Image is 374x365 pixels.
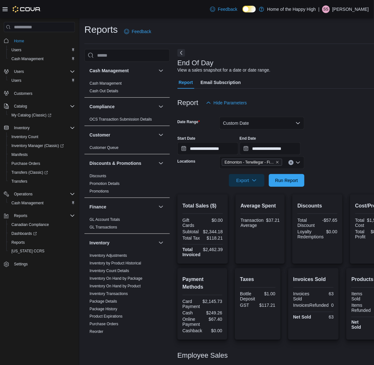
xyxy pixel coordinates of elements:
[315,315,334,320] div: 63
[14,69,24,74] span: Users
[90,261,141,265] a: Inventory by Product Historical
[90,240,156,246] button: Inventory
[90,225,117,229] a: GL Transactions
[204,311,223,316] div: $249.26
[6,76,77,85] button: Users
[1,123,77,132] button: Inventory
[6,46,77,54] button: Users
[177,119,200,124] label: Date Range
[1,102,77,111] button: Catalog
[9,151,30,158] a: Manifests
[183,317,201,327] div: Online Payment
[9,142,75,150] span: Inventory Manager (Classic)
[6,229,77,238] a: Dashboards
[11,90,35,97] a: Customers
[293,303,329,308] div: InvoicesRefunded
[90,322,118,327] span: Purchase Orders
[9,221,51,228] a: Canadian Compliance
[11,212,30,220] button: Reports
[90,117,152,122] a: OCS Transaction Submission Details
[204,96,250,109] button: Hide Parameters
[14,262,28,267] span: Settings
[240,136,256,141] label: End Date
[208,3,240,16] a: Feedback
[293,291,312,302] div: Invoices Sold
[90,276,143,281] span: Inventory On Hand by Package
[9,46,75,54] span: Users
[9,111,75,119] span: My Catalog (Classic)
[90,299,117,304] a: Package Details
[90,299,117,304] span: Package Details
[240,142,301,155] input: Press the down key to open a popover containing a calendar.
[259,291,276,297] div: $1.00
[9,169,50,176] a: Transfers (Classic)
[177,142,238,155] input: Press the down key to open a popover containing a calendar.
[90,103,115,110] h3: Compliance
[11,231,37,236] span: Dashboards
[297,229,324,239] div: Loyalty Redemptions
[90,276,143,281] a: Inventory On Hand by Package
[225,159,274,165] span: Edmonton - Terwillegar - Fire & Flower
[241,202,280,210] h2: Average Spent
[11,89,75,97] span: Customers
[11,56,43,61] span: Cash Management
[240,291,257,302] div: Bottle Deposit
[90,204,106,210] h3: Finance
[183,311,201,316] div: Cash
[90,103,156,110] button: Compliance
[243,6,256,12] input: Dark Mode
[183,202,223,210] h2: Total Sales ($)
[275,177,298,184] span: Run Report
[324,5,329,13] span: SS
[9,239,75,246] span: Reports
[9,230,75,237] span: Dashboards
[11,143,64,148] span: Inventory Manager (Classic)
[6,159,77,168] button: Purchase Orders
[14,192,33,197] span: Operations
[266,218,280,223] div: $37.21
[157,103,165,110] button: Compliance
[203,229,223,234] div: $2,344.18
[293,315,311,320] strong: Net Sold
[240,276,275,284] h2: Taxes
[177,67,270,74] div: View a sales snapshot for a date or date range.
[11,260,75,268] span: Settings
[9,160,75,167] span: Purchase Orders
[9,160,43,167] a: Purchase Orders
[318,5,320,13] p: |
[13,6,41,12] img: Cova
[183,328,202,333] div: Cashback
[177,99,198,107] h3: Report
[90,81,122,86] span: Cash Management
[9,46,24,54] a: Users
[218,6,237,12] span: Feedback
[14,125,30,130] span: Inventory
[90,67,156,74] button: Cash Management
[90,291,128,296] span: Inventory Transactions
[14,39,24,44] span: Home
[90,268,129,273] span: Inventory Count Details
[326,229,337,234] div: $0.00
[90,240,110,246] h3: Inventory
[14,104,27,109] span: Catalog
[9,221,75,228] span: Canadian Compliance
[90,329,103,334] span: Reorder
[9,248,75,255] span: Washington CCRS
[84,172,170,198] div: Discounts & Promotions
[6,132,77,141] button: Inventory Count
[269,174,304,187] button: Run Report
[11,212,75,220] span: Reports
[183,276,223,291] h2: Payment Methods
[11,68,75,75] span: Users
[183,299,200,309] div: Card Payment
[11,170,48,175] span: Transfers (Classic)
[90,173,106,179] span: Discounts
[9,55,75,63] span: Cash Management
[11,124,32,132] button: Inventory
[204,317,223,322] div: $67.40
[276,160,279,164] button: Remove Edmonton - Terwillegar - Fire & Flower from selection in this group
[11,124,75,132] span: Inventory
[90,307,117,311] a: Package History
[90,181,120,186] a: Promotion Details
